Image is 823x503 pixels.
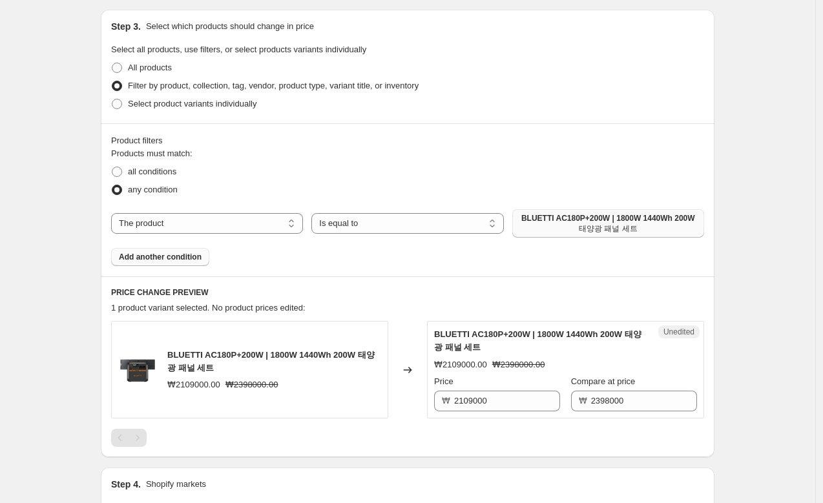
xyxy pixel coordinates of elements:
[111,429,147,447] nav: Pagination
[492,358,545,371] strike: ₩2398000.00
[442,396,450,405] span: ₩
[434,329,641,352] span: BLUETTI AC180P+200W | 1800W 1440Wh 200W 태양광 패널 세트
[128,185,178,194] span: any condition
[434,358,487,371] div: ₩2109000.00
[167,378,220,391] div: ₩2109000.00
[119,252,202,262] span: Add another condition
[128,81,419,90] span: Filter by product, collection, tag, vendor, product type, variant title, or inventory
[118,351,157,389] img: AC180P_PV200D_80x.png
[146,20,314,33] p: Select which products should change in price
[128,99,256,108] span: Select product variants individually
[111,20,141,33] h2: Step 3.
[520,213,696,234] span: BLUETTI AC180P+200W | 1800W 1440Wh 200W 태양광 패널 세트
[111,478,141,491] h2: Step 4.
[167,350,375,373] span: BLUETTI AC180P+200W | 1800W 1440Wh 200W 태양광 패널 세트
[663,327,694,337] span: Unedited
[111,134,704,147] div: Product filters
[111,149,193,158] span: Products must match:
[512,209,704,238] button: BLUETTI AC180P+200W | 1800W 1440Wh 200W 태양광 패널 세트
[111,248,209,266] button: Add another condition
[111,287,704,298] h6: PRICE CHANGE PREVIEW
[579,396,587,405] span: ₩
[146,478,206,491] p: Shopify markets
[128,167,176,176] span: all conditions
[111,45,366,54] span: Select all products, use filters, or select products variants individually
[225,378,278,391] strike: ₩2398000.00
[128,63,172,72] span: All products
[111,303,306,313] span: 1 product variant selected. No product prices edited:
[434,376,453,386] span: Price
[571,376,636,386] span: Compare at price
